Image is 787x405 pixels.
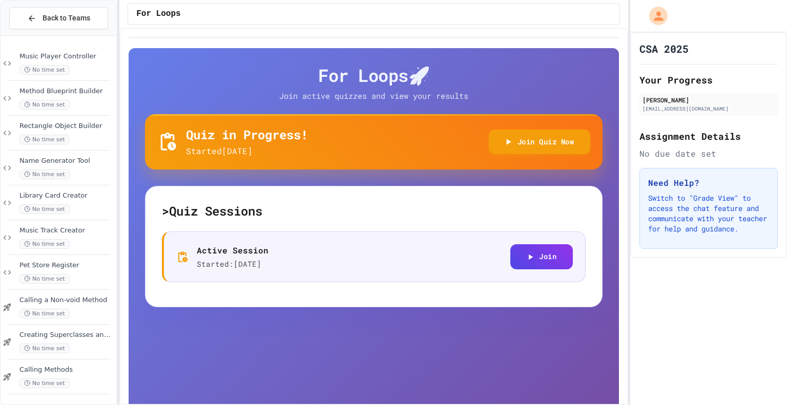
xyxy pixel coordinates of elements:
[639,147,778,160] div: No due date set
[186,145,308,157] p: Started [DATE]
[643,105,775,113] div: [EMAIL_ADDRESS][DOMAIN_NAME]
[19,296,114,305] span: Calling a Non-void Method
[19,52,114,61] span: Music Player Controller
[638,4,670,28] div: My Account
[19,65,70,75] span: No time set
[19,100,70,110] span: No time set
[19,157,114,165] span: Name Generator Tool
[197,259,268,270] p: Started: [DATE]
[648,193,769,234] p: Switch to "Grade View" to access the chat feature and communicate with your teacher for help and ...
[19,226,114,235] span: Music Track Creator
[145,65,603,86] h4: For Loops 🚀
[19,191,114,200] span: Library Card Creator
[19,274,70,284] span: No time set
[19,135,70,144] span: No time set
[19,366,114,374] span: Calling Methods
[19,309,70,318] span: No time set
[639,73,778,87] h2: Your Progress
[489,130,591,155] button: Join Quiz Now
[19,378,70,388] span: No time set
[186,126,308,143] h5: Quiz in Progress!
[197,244,268,257] p: Active Session
[19,239,70,249] span: No time set
[19,344,70,353] span: No time set
[19,87,114,96] span: Method Blueprint Builder
[162,203,586,219] h5: > Quiz Sessions
[9,7,108,29] button: Back to Teams
[648,177,769,189] h3: Need Help?
[259,90,489,102] p: Join active quizzes and view your results
[43,13,90,24] span: Back to Teams
[136,8,180,20] span: For Loops
[19,261,114,270] span: Pet Store Register
[702,319,777,363] iframe: chat widget
[510,244,573,269] button: Join
[19,169,70,179] span: No time set
[19,122,114,131] span: Rectangle Object Builder
[639,129,778,143] h2: Assignment Details
[639,41,689,56] h1: CSA 2025
[19,331,114,339] span: Creating Superclasses and Subclasses
[744,364,777,395] iframe: chat widget
[643,95,775,104] div: [PERSON_NAME]
[19,204,70,214] span: No time set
